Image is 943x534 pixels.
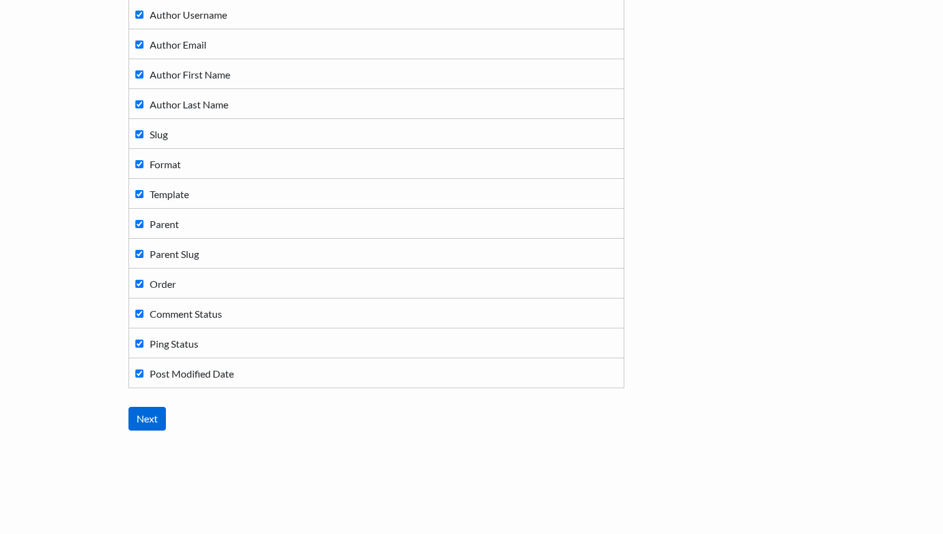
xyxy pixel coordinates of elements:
[150,98,228,110] span: Author Last Name
[150,248,199,260] span: Parent Slug
[135,340,143,348] input: Ping Status
[150,218,179,230] span: Parent
[135,250,143,258] input: Parent Slug
[135,70,143,79] input: Author First Name
[135,160,143,168] input: Format
[135,100,143,108] input: Author Last Name
[128,407,166,431] input: Next
[150,158,181,170] span: Format
[135,310,143,318] input: Comment Status
[150,188,189,200] span: Template
[150,338,198,350] span: Ping Status
[150,308,222,320] span: Comment Status
[150,368,234,379] span: Post Modified Date
[881,472,928,519] iframe: Drift Widget Chat Controller
[135,130,143,138] input: Slug
[150,9,227,21] span: Author Username
[135,370,143,378] input: Post Modified Date
[135,190,143,198] input: Template
[135,11,143,19] input: Author Username
[135,280,143,288] input: Order
[135,220,143,228] input: Parent
[150,69,230,80] span: Author First Name
[150,39,206,50] span: Author Email
[135,41,143,49] input: Author Email
[150,278,176,290] span: Order
[150,128,168,140] span: Slug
